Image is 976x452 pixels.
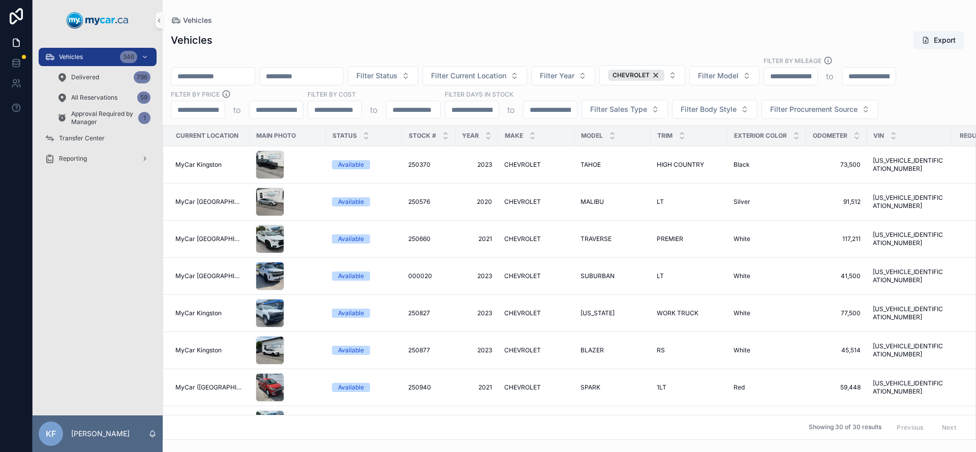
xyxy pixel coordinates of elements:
div: Available [338,197,364,206]
a: PREMIER [657,235,721,243]
a: [US_VEHICLE_IDENTIFICATION_NUMBER] [873,342,945,358]
a: CHEVROLET [504,346,568,354]
a: 59,448 [812,383,861,391]
a: 2020 [462,198,492,206]
span: White [734,346,750,354]
a: Approval Required by Manager1 [51,109,157,127]
span: CHEVROLET [504,346,541,354]
a: SPARK [581,383,645,391]
a: Silver [734,198,800,206]
a: [US_VEHICLE_IDENTIFICATION_NUMBER] [873,194,945,210]
button: Select Button [599,65,685,85]
span: Stock # [409,132,436,140]
span: Year [462,132,479,140]
a: HIGH COUNTRY [657,161,721,169]
a: 45,514 [812,346,861,354]
a: Transfer Center [39,129,157,147]
span: 2023 [462,346,492,354]
span: White [734,235,750,243]
span: SPARK [581,383,600,391]
a: TRAVERSE [581,235,645,243]
span: RS [657,346,665,354]
span: CHEVROLET [504,235,541,243]
a: MyCar [GEOGRAPHIC_DATA] [175,235,243,243]
button: Select Button [689,66,759,85]
label: FILTER BY COST [308,89,356,99]
div: Available [338,309,364,318]
span: Silver [734,198,750,206]
a: 250660 [408,235,449,243]
span: Vehicles [59,53,83,61]
a: RS [657,346,721,354]
a: CHEVROLET [504,161,568,169]
span: Odometer [813,132,847,140]
a: BLAZER [581,346,645,354]
a: MyCar Kingston [175,309,243,317]
span: Exterior Color [734,132,787,140]
span: WORK TRUCK [657,309,698,317]
span: 77,500 [812,309,861,317]
div: scrollable content [33,41,163,181]
p: to [826,70,834,82]
p: to [370,104,378,116]
img: App logo [67,12,129,28]
span: 2023 [462,309,492,317]
span: Status [332,132,357,140]
span: CHEVROLET [504,161,541,169]
span: SUBURBAN [581,272,615,280]
span: MyCar [GEOGRAPHIC_DATA] [175,272,243,280]
div: 796 [134,71,150,83]
div: 59 [137,92,150,104]
a: MALIBU [581,198,645,206]
span: 250940 [408,383,431,391]
a: White [734,309,800,317]
a: 1LT [657,383,721,391]
a: MyCar Kingston [175,161,243,169]
span: HIGH COUNTRY [657,161,704,169]
a: 250877 [408,346,449,354]
a: 2023 [462,161,492,169]
button: Select Button [672,100,757,119]
span: Red [734,383,745,391]
div: Available [338,346,364,355]
a: 41,500 [812,272,861,280]
label: Filter Days In Stock [445,89,513,99]
a: MyCar [GEOGRAPHIC_DATA] [175,198,243,206]
a: Available [332,160,396,169]
button: Select Button [761,100,878,119]
a: 250370 [408,161,449,169]
span: LT [657,198,664,206]
span: Filter Sales Type [590,104,647,114]
span: [US_VEHICLE_IDENTIFICATION_NUMBER] [873,231,945,247]
a: [US_VEHICLE_IDENTIFICATION_NUMBER] [873,379,945,396]
span: CHEVROLET [504,272,541,280]
span: Filter Status [356,71,398,81]
a: TAHOE [581,161,645,169]
a: WORK TRUCK [657,309,721,317]
span: Showing 30 of 30 results [809,424,881,432]
a: Available [332,383,396,392]
span: 250660 [408,235,431,243]
span: Filter Model [698,71,739,81]
span: 250370 [408,161,431,169]
a: 73,500 [812,161,861,169]
a: [US_VEHICLE_IDENTIFICATION_NUMBER] [873,157,945,173]
span: 250877 [408,346,430,354]
span: Current Location [176,132,238,140]
span: CHEVROLET [504,383,541,391]
a: 91,512 [812,198,861,206]
span: [US_VEHICLE_IDENTIFICATION_NUMBER] [873,305,945,321]
a: Vehicles [171,15,212,25]
a: 2023 [462,272,492,280]
button: Export [913,31,964,49]
span: MyCar Kingston [175,161,222,169]
h1: Vehicles [171,33,212,47]
a: [US_VEHICLE_IDENTIFICATION_NUMBER] [873,268,945,284]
